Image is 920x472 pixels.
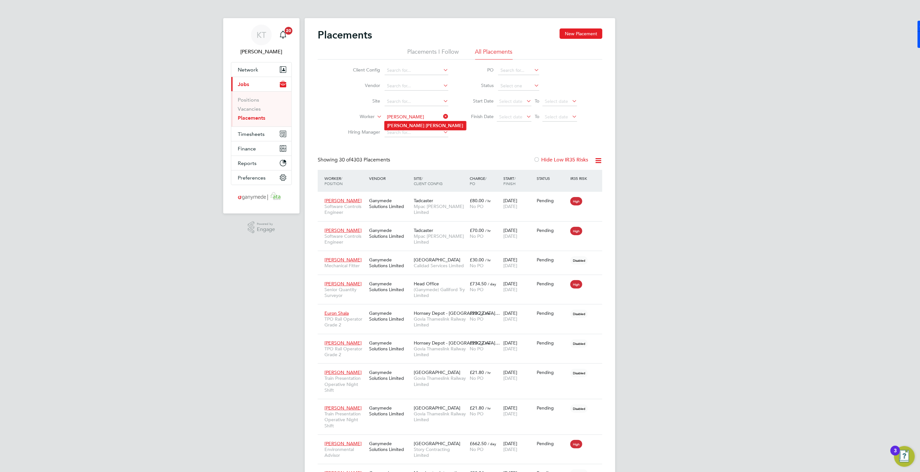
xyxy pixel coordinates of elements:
span: Story Contracting Limited [414,446,466,458]
label: Hide Low IR35 Risks [533,157,588,163]
input: Select one [498,82,539,91]
a: [PERSON_NAME]Train Presentation Operative Night ShiftGanymede Solutions Limited[GEOGRAPHIC_DATA]G... [323,366,602,371]
div: Start [502,172,535,189]
a: [PERSON_NAME]TPO Rail Operator Grade 2Ganymede Solutions LimitedHornsey Depot - [GEOGRAPHIC_DATA]... [323,336,602,342]
span: Govia Thameslink Railway Limited [414,375,466,387]
span: 4303 Placements [339,157,390,163]
div: Pending [537,405,567,411]
span: Mechanical Fitter [324,263,366,269]
span: [DATE] [503,375,517,381]
span: [DATE] [503,316,517,322]
span: Disabled [570,256,588,265]
h2: Placements [318,28,372,41]
input: Search for... [385,82,448,91]
span: Timesheets [238,131,265,137]
span: [DATE] [503,446,517,452]
span: Select date [545,114,568,120]
div: 3 [894,451,897,459]
span: No PO [470,446,484,452]
label: Hiring Manager [343,129,380,135]
div: [DATE] [502,437,535,456]
span: [DATE] [503,233,517,239]
span: Reports [238,160,257,166]
span: £30.00 [470,257,484,263]
span: Software Controls Engineer [324,233,366,245]
button: Timesheets [231,127,291,141]
button: New Placement [560,28,602,39]
span: Jobs [238,81,249,87]
span: (Ganymede) Galliford Try Limited [414,287,466,298]
span: Environmental Advisor [324,446,366,458]
div: Ganymede Solutions Limited [367,307,412,325]
div: Worker [323,172,367,189]
span: Katie Townend [231,48,292,56]
input: Search for... [385,66,448,75]
b: [PERSON_NAME] [426,123,464,128]
span: Powered by [257,221,275,227]
span: Engage [257,227,275,232]
span: No PO [470,203,484,209]
div: [DATE] [502,402,535,420]
span: High [570,227,582,235]
div: Ganymede Solutions Limited [367,194,412,213]
a: Positions [238,97,259,103]
span: Hornsey Depot - [GEOGRAPHIC_DATA]… [414,340,500,346]
span: Calidad Services Limited [414,263,466,269]
div: Ganymede Solutions Limited [367,337,412,355]
span: [PERSON_NAME] [324,227,362,233]
nav: Main navigation [223,18,300,214]
span: [PERSON_NAME] [324,369,362,375]
span: Software Controls Engineer [324,203,366,215]
span: [PERSON_NAME] [324,257,362,263]
span: [PERSON_NAME] [324,281,362,287]
div: Ganymede Solutions Limited [367,224,412,242]
span: £80.00 [470,198,484,203]
a: [PERSON_NAME]Train Presentation Operative Night ShiftGanymede Solutions Limited[GEOGRAPHIC_DATA]G... [323,401,602,407]
a: KT[PERSON_NAME] [231,25,292,56]
label: Worker [337,114,375,120]
span: Tadcaster [414,227,433,233]
span: To [533,112,541,121]
span: No PO [470,316,484,322]
span: £662.50 [470,441,487,446]
span: Disabled [570,310,588,318]
span: Govia Thameslink Railway Limited [414,316,466,328]
span: 20 [285,27,292,35]
label: Site [343,98,380,104]
b: [PERSON_NAME] [387,123,425,128]
span: [DATE] [503,411,517,417]
div: Pending [537,441,567,446]
span: £70.00 [470,227,484,233]
span: / hr [485,370,491,375]
span: / hr [485,341,491,346]
label: Client Config [343,67,380,73]
label: Status [465,82,494,88]
a: [PERSON_NAME]Software Controls EngineerGanymede Solutions LimitedTadcasterMpac [PERSON_NAME] Limi... [323,224,602,229]
div: [DATE] [502,194,535,213]
span: Train Presentation Operative Night Shift [324,411,366,429]
span: / Position [324,176,343,186]
span: Euron Shala [324,310,349,316]
span: £20.22 [470,340,484,346]
div: Pending [537,198,567,203]
div: Pending [537,257,567,263]
span: / hr [485,198,491,203]
div: Ganymede Solutions Limited [367,254,412,272]
div: [DATE] [502,224,535,242]
span: / hr [485,406,491,411]
span: / Finish [503,176,516,186]
label: Start Date [465,98,494,104]
div: [DATE] [502,307,535,325]
div: Ganymede Solutions Limited [367,366,412,384]
a: Powered byEngage [248,221,275,234]
div: IR35 Risk [569,172,591,184]
span: Select date [499,114,522,120]
button: Finance [231,141,291,156]
span: No PO [470,287,484,292]
span: TPO Rail Operator Grade 2 [324,346,366,357]
span: To [533,97,541,105]
a: [PERSON_NAME]Mechanical FitterGanymede Solutions Limited[GEOGRAPHIC_DATA]Calidad Services Limited... [323,253,602,259]
span: / day [488,281,496,286]
span: Mpac [PERSON_NAME] Limited [414,203,466,215]
button: Open Resource Center, 3 new notifications [894,446,915,467]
